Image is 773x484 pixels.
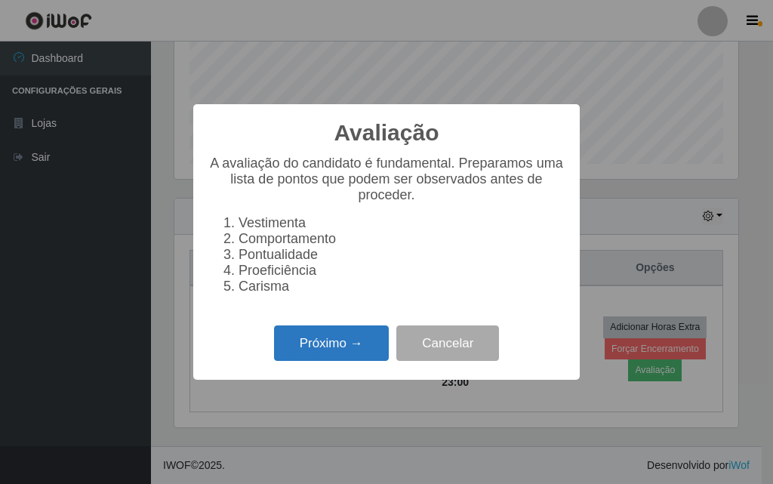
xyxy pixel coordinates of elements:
li: Comportamento [239,231,565,247]
li: Vestimenta [239,215,565,231]
li: Carisma [239,279,565,294]
p: A avaliação do candidato é fundamental. Preparamos uma lista de pontos que podem ser observados a... [208,156,565,203]
h2: Avaliação [334,119,439,146]
li: Proeficiência [239,263,565,279]
button: Cancelar [396,325,499,361]
li: Pontualidade [239,247,565,263]
button: Próximo → [274,325,389,361]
